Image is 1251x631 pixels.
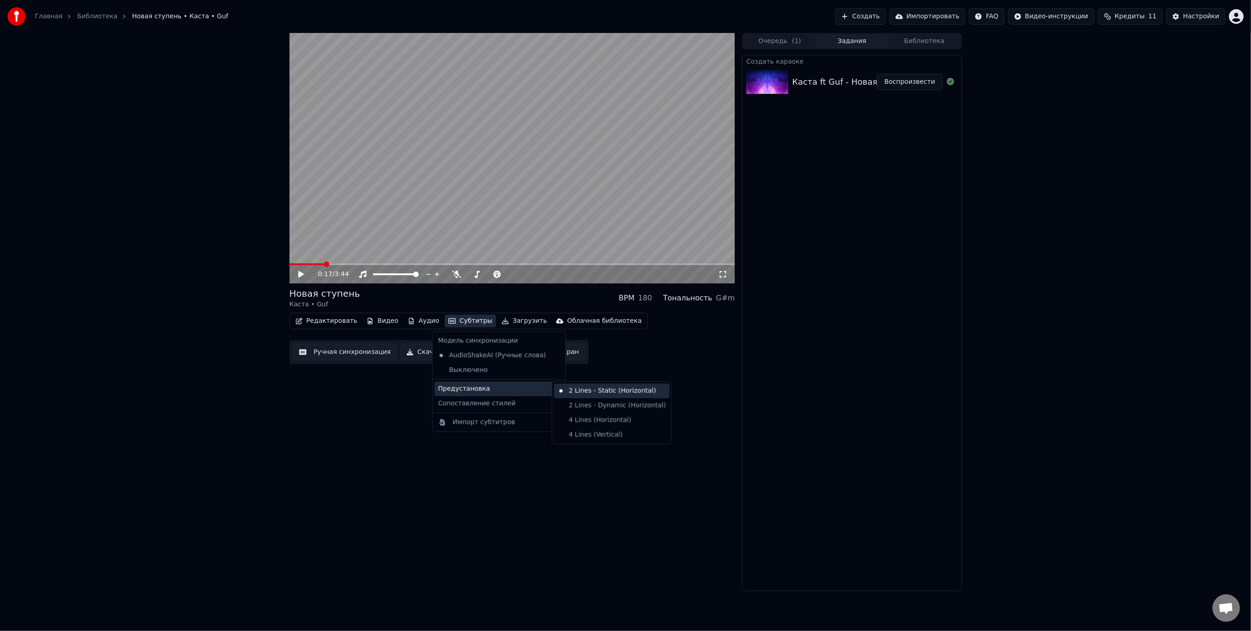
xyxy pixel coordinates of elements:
button: Очередь [743,35,816,48]
button: Редактировать [292,315,361,327]
div: Предустановка [434,381,563,396]
button: Субтитры [445,315,496,327]
button: Видео-инструкции [1008,8,1094,25]
button: Ручная синхронизация [293,344,397,360]
button: Аудио [404,315,443,327]
button: Кредиты11 [1098,8,1163,25]
a: Главная [35,12,62,21]
div: Новая ступень [290,287,360,300]
div: Облачная библиотека [567,316,642,326]
span: 11 [1148,12,1157,21]
img: youka [7,7,26,26]
div: Выключено [434,363,563,377]
button: Воспроизвести [877,74,943,90]
div: Настройки [1183,12,1219,21]
span: 3:44 [334,270,349,279]
span: Кредиты [1115,12,1145,21]
button: Задания [816,35,888,48]
div: BPM [619,293,634,304]
span: Новая ступень • Каста • Guf [132,12,228,21]
button: Видео [363,315,402,327]
div: / [318,270,340,279]
button: Библиотека [888,35,961,48]
a: Библиотека [77,12,117,21]
span: ( 1 ) [792,37,801,46]
div: Тональность [663,293,712,304]
div: 180 [638,293,652,304]
div: 4 Lines (Vertical) [554,428,670,442]
div: Сопоставление стилей [434,396,563,411]
div: 2 Lines - Static (Horizontal) [554,384,670,398]
nav: breadcrumb [35,12,228,21]
div: Модель синхронизации [434,333,563,348]
div: Создать караоке [743,55,961,66]
button: Импортировать [890,8,966,25]
div: AudioShakeAI (Ручные слова) [434,348,550,363]
div: Open chat [1213,594,1240,622]
span: 0:17 [318,270,332,279]
div: G#m [716,293,735,304]
button: Создать [835,8,885,25]
button: Скачать видео [400,344,473,360]
div: Каста • Guf [290,300,360,309]
div: Каста ft Guf - Новая ступень [792,76,915,88]
button: Загрузить [498,315,551,327]
button: FAQ [969,8,1004,25]
div: Импорт субтитров [453,418,515,427]
div: 4 Lines (Horizontal) [554,413,670,428]
div: 2 Lines - Dynamic (Horizontal) [554,398,670,413]
button: Настройки [1166,8,1225,25]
